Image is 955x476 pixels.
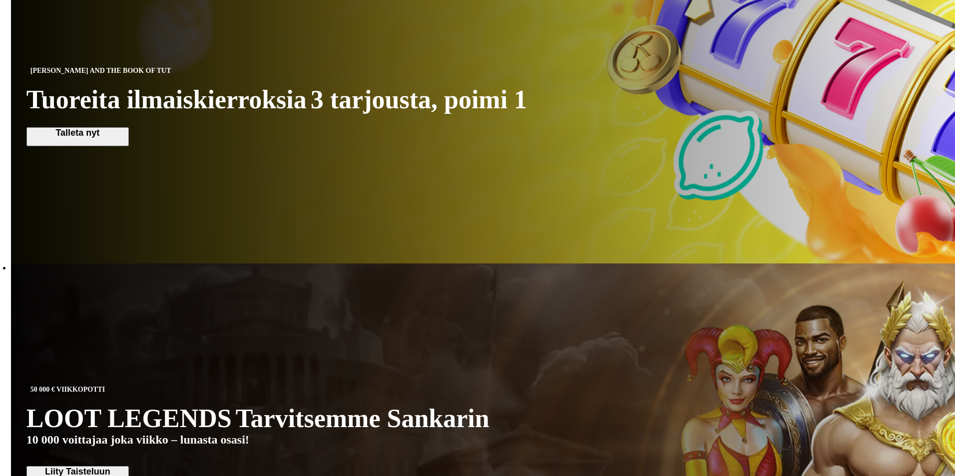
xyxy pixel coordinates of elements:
span: 50 000 € VIIKKOPOTTI [26,384,109,396]
span: 3 tarjousta, poimi 1 [311,87,527,113]
span: 10 000 voittajaa joka viikko – lunasta osasi! [26,433,249,447]
span: Tuoreita ilmaiskierroksia [26,85,307,114]
span: Tarvitsemme Sankarin [236,406,489,432]
span: Talleta nyt [31,128,124,138]
span: LOOT LEGENDS [26,404,232,433]
span: [PERSON_NAME] and the Book of Tut [26,65,175,77]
